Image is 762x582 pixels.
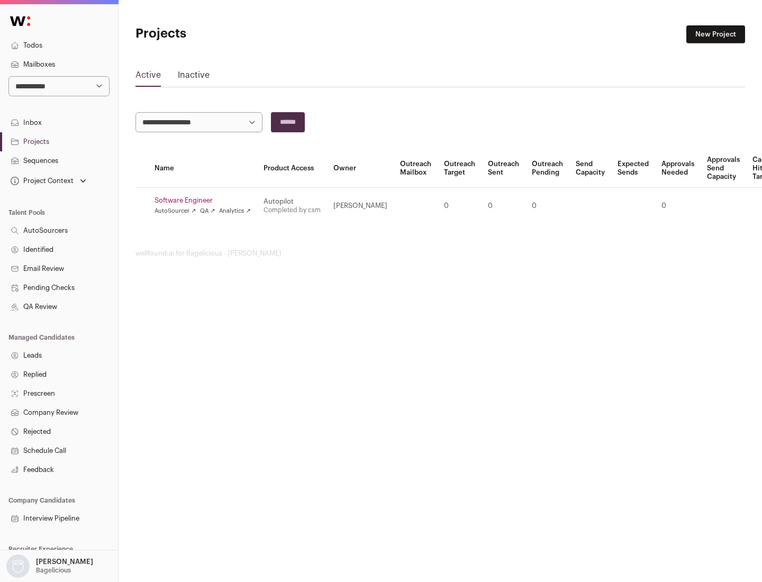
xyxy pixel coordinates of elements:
[438,149,482,188] th: Outreach Target
[655,188,701,224] td: 0
[482,188,525,224] td: 0
[611,149,655,188] th: Expected Sends
[8,174,88,188] button: Open dropdown
[155,207,196,215] a: AutoSourcer ↗
[525,188,569,224] td: 0
[327,149,394,188] th: Owner
[178,69,210,86] a: Inactive
[257,149,327,188] th: Product Access
[36,566,71,575] p: Bagelicious
[701,149,746,188] th: Approvals Send Capacity
[219,207,250,215] a: Analytics ↗
[438,188,482,224] td: 0
[135,249,745,258] footer: wellfound:ai for Bagelicious - [PERSON_NAME]
[482,149,525,188] th: Outreach Sent
[135,25,339,42] h1: Projects
[155,196,251,205] a: Software Engineer
[569,149,611,188] th: Send Capacity
[264,197,321,206] div: Autopilot
[655,149,701,188] th: Approvals Needed
[4,554,95,578] button: Open dropdown
[264,207,321,213] a: Completed by csm
[148,149,257,188] th: Name
[8,177,74,185] div: Project Context
[135,69,161,86] a: Active
[327,188,394,224] td: [PERSON_NAME]
[36,558,93,566] p: [PERSON_NAME]
[525,149,569,188] th: Outreach Pending
[200,207,215,215] a: QA ↗
[6,554,30,578] img: nopic.png
[686,25,745,43] a: New Project
[4,11,36,32] img: Wellfound
[394,149,438,188] th: Outreach Mailbox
